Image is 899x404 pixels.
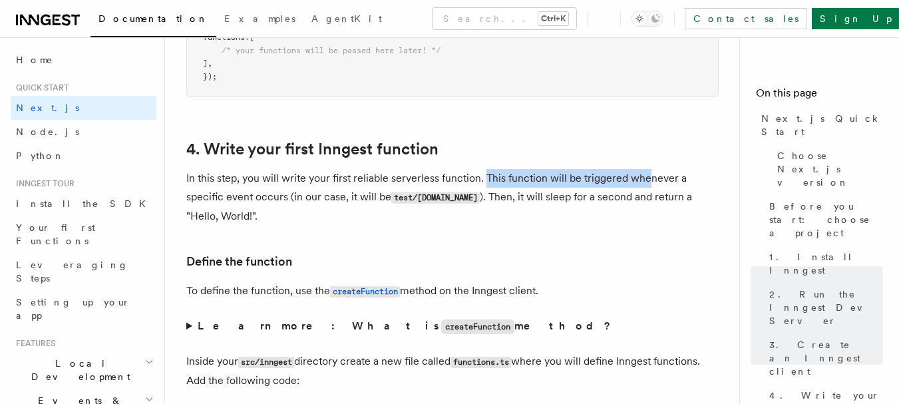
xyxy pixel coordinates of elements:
[769,288,883,327] span: 2. Run the Inngest Dev Server
[764,333,883,383] a: 3. Create an Inngest client
[685,8,807,29] a: Contact sales
[203,59,208,68] span: ]
[238,357,294,368] code: src/inngest
[441,319,514,334] code: createFunction
[186,140,439,158] a: 4. Write your first Inngest function
[222,46,441,55] span: /* your functions will be passed here later! */
[186,352,719,390] p: Inside your directory create a new file called where you will define Inngest functions. Add the f...
[11,83,69,93] span: Quick start
[11,338,55,349] span: Features
[311,13,382,24] span: AgentKit
[756,106,883,144] a: Next.js Quick Start
[631,11,663,27] button: Toggle dark mode
[11,192,156,216] a: Install the SDK
[769,200,883,240] span: Before you start: choose a project
[203,72,217,81] span: });
[16,198,154,209] span: Install the SDK
[16,126,79,137] span: Node.js
[16,297,130,321] span: Setting up your app
[16,150,65,161] span: Python
[764,282,883,333] a: 2. Run the Inngest Dev Server
[98,13,208,24] span: Documentation
[11,96,156,120] a: Next.js
[11,357,145,383] span: Local Development
[11,351,156,389] button: Local Development
[11,120,156,144] a: Node.js
[16,53,53,67] span: Home
[11,144,156,168] a: Python
[224,13,295,24] span: Examples
[769,338,883,378] span: 3. Create an Inngest client
[90,4,216,37] a: Documentation
[186,252,292,271] a: Define the function
[777,149,883,189] span: Choose Next.js version
[391,192,480,204] code: test/[DOMAIN_NAME]
[11,290,156,327] a: Setting up your app
[764,194,883,245] a: Before you start: choose a project
[16,260,128,284] span: Leveraging Steps
[186,317,719,336] summary: Learn more: What iscreateFunctionmethod?
[330,284,400,297] a: createFunction
[186,169,719,226] p: In this step, you will write your first reliable serverless function. This function will be trigg...
[11,253,156,290] a: Leveraging Steps
[330,286,400,298] code: createFunction
[216,4,303,36] a: Examples
[16,222,95,246] span: Your first Functions
[450,357,511,368] code: functions.ts
[772,144,883,194] a: Choose Next.js version
[11,48,156,72] a: Home
[198,319,614,332] strong: Learn more: What is method?
[761,112,883,138] span: Next.js Quick Start
[538,12,568,25] kbd: Ctrl+K
[11,216,156,253] a: Your first Functions
[16,102,79,113] span: Next.js
[756,85,883,106] h4: On this page
[11,178,75,189] span: Inngest tour
[303,4,390,36] a: AgentKit
[433,8,576,29] button: Search...Ctrl+K
[764,245,883,282] a: 1. Install Inngest
[769,250,883,277] span: 1. Install Inngest
[186,282,719,301] p: To define the function, use the method on the Inngest client.
[208,59,212,68] span: ,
